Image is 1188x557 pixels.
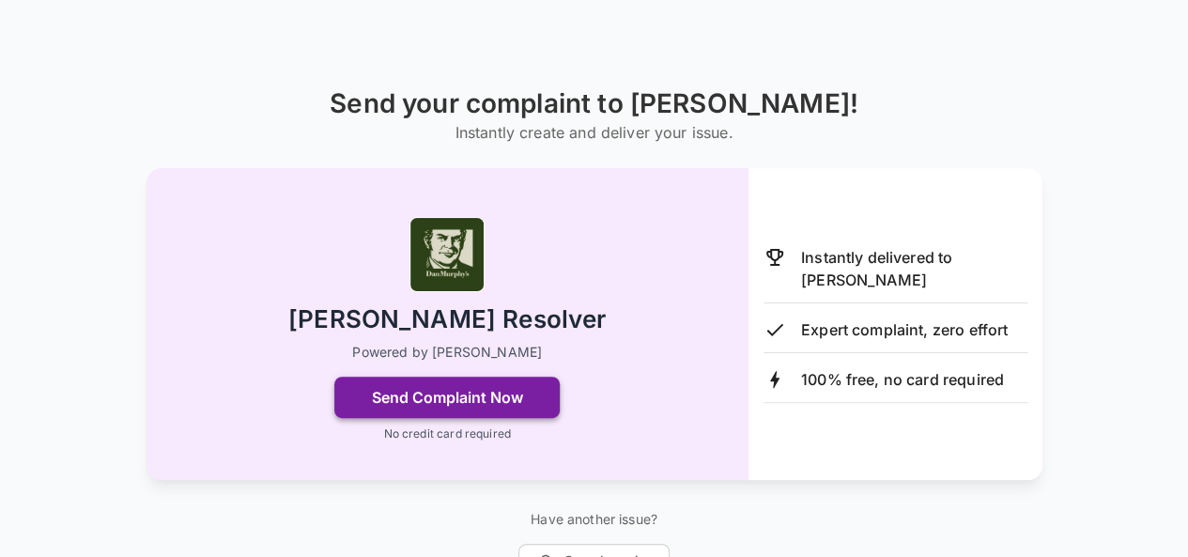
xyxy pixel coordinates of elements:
p: Instantly delivered to [PERSON_NAME] [801,246,1027,291]
h2: [PERSON_NAME] Resolver [288,303,606,336]
img: Dan Murphy's [409,217,485,292]
p: No credit card required [383,425,510,442]
p: Have another issue? [518,510,670,529]
p: Powered by [PERSON_NAME] [352,343,542,362]
h1: Send your complaint to [PERSON_NAME]! [330,88,858,119]
p: Expert complaint, zero effort [801,318,1008,341]
button: Send Complaint Now [334,377,560,418]
p: 100% free, no card required [801,368,1004,391]
h6: Instantly create and deliver your issue. [330,119,858,146]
